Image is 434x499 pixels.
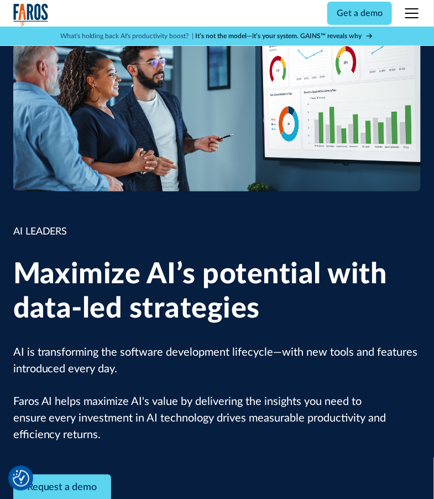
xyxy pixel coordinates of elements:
img: Logo of the analytics and reporting company Faros. [13,3,49,26]
button: Cookie Settings [13,470,29,487]
strong: It’s not the model—it’s your system. GAINS™ reveals why [195,33,362,39]
img: Revisit consent button [13,470,29,487]
p: What's holding back AI's productivity boost? | [60,31,194,41]
h1: Maximize AI’s potential with data-led strategies [13,257,421,326]
a: Get a demo [327,2,392,25]
a: home [13,3,49,26]
a: It’s not the model—it’s your system. GAINS™ reveals why [195,31,374,41]
p: AI is transforming the software development lifecycle—with new tools and features introduced ever... [13,344,421,444]
div: AI LEADERS [13,225,421,240]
